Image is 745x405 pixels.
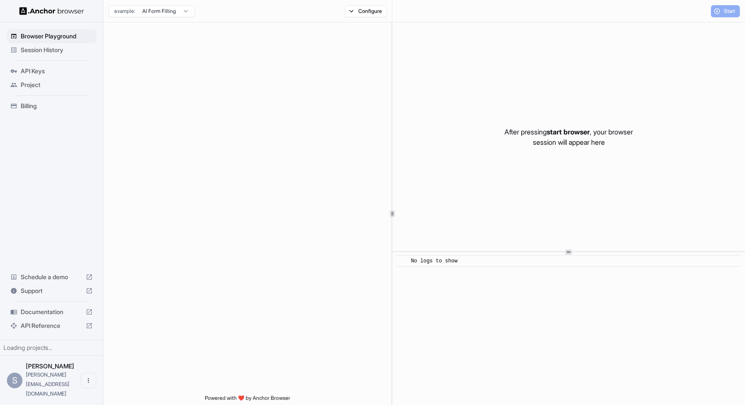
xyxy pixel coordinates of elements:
[411,258,457,264] span: No logs to show
[21,308,82,316] span: Documentation
[21,321,82,330] span: API Reference
[504,127,633,147] p: After pressing , your browser session will appear here
[7,270,96,284] div: Schedule a demo
[345,5,387,17] button: Configure
[81,373,96,388] button: Open menu
[26,371,69,397] span: sophia@rye.com
[7,64,96,78] div: API Keys
[7,43,96,57] div: Session History
[3,343,100,352] div: Loading projects...
[547,128,590,136] span: start browser
[7,29,96,43] div: Browser Playground
[21,273,82,281] span: Schedule a demo
[21,32,93,40] span: Browser Playground
[7,373,22,388] div: S
[400,257,404,265] span: ​
[7,305,96,319] div: Documentation
[114,8,135,15] span: example:
[21,81,93,89] span: Project
[19,7,84,15] img: Anchor Logo
[7,284,96,298] div: Support
[21,287,82,295] span: Support
[205,395,290,405] span: Powered with ❤️ by Anchor Browser
[7,78,96,92] div: Project
[7,99,96,113] div: Billing
[21,46,93,54] span: Session History
[7,319,96,333] div: API Reference
[21,102,93,110] span: Billing
[21,67,93,75] span: API Keys
[26,362,74,370] span: Sophia Willows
